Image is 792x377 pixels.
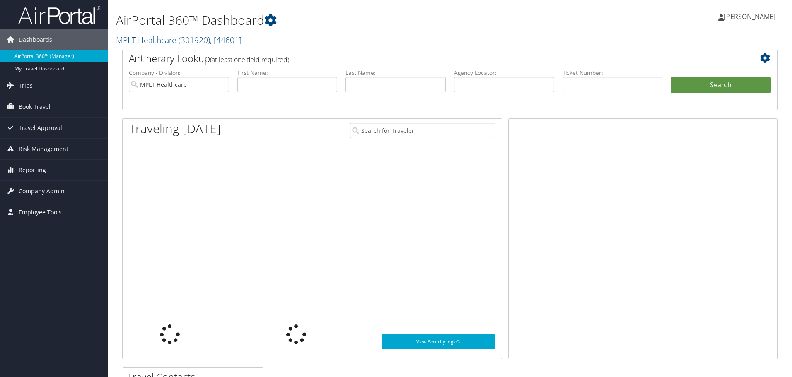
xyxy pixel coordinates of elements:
[345,69,446,77] label: Last Name:
[19,181,65,202] span: Company Admin
[237,69,338,77] label: First Name:
[18,5,101,25] img: airportal-logo.png
[116,34,241,46] a: MPLT Healthcare
[129,120,221,137] h1: Traveling [DATE]
[19,96,51,117] span: Book Travel
[382,334,495,349] a: View SecurityLogic®
[19,139,68,159] span: Risk Management
[718,4,784,29] a: [PERSON_NAME]
[210,34,241,46] span: , [ 44601 ]
[19,75,33,96] span: Trips
[19,160,46,180] span: Reporting
[129,69,229,77] label: Company - Division:
[454,69,554,77] label: Agency Locator:
[671,77,771,94] button: Search
[179,34,210,46] span: ( 301920 )
[129,51,716,65] h2: Airtinerary Lookup
[724,12,775,21] span: [PERSON_NAME]
[19,202,62,223] span: Employee Tools
[116,12,561,29] h1: AirPortal 360™ Dashboard
[210,55,289,64] span: (at least one field required)
[350,123,495,138] input: Search for Traveler
[19,118,62,138] span: Travel Approval
[563,69,663,77] label: Ticket Number:
[19,29,52,50] span: Dashboards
